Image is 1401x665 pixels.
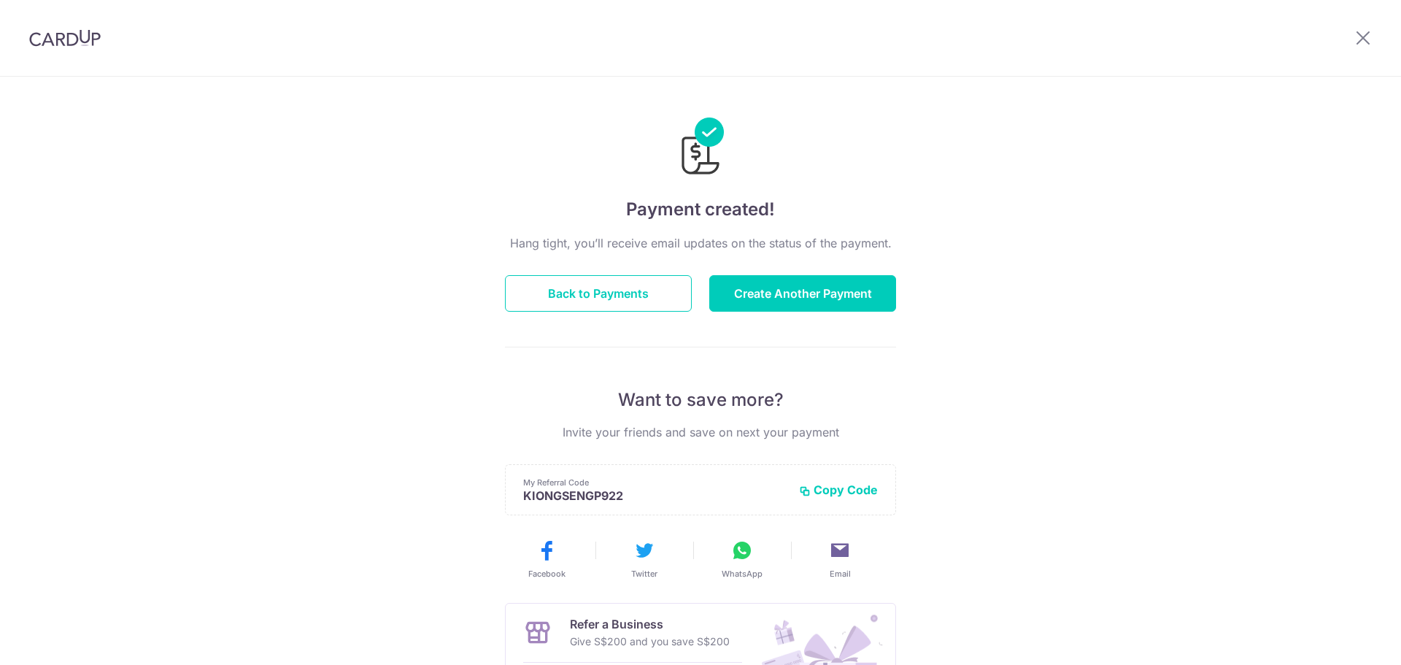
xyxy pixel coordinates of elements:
[797,539,883,580] button: Email
[830,568,851,580] span: Email
[677,118,724,179] img: Payments
[503,539,590,580] button: Facebook
[505,196,896,223] h4: Payment created!
[722,568,763,580] span: WhatsApp
[570,615,730,633] p: Refer a Business
[570,633,730,650] p: Give S$200 and you save S$200
[799,483,878,497] button: Copy Code
[29,29,101,47] img: CardUp
[699,539,785,580] button: WhatsApp
[523,488,787,503] p: KIONGSENGP922
[505,234,896,252] p: Hang tight, you’ll receive email updates on the status of the payment.
[528,568,566,580] span: Facebook
[523,477,787,488] p: My Referral Code
[505,275,692,312] button: Back to Payments
[505,423,896,441] p: Invite your friends and save on next your payment
[601,539,687,580] button: Twitter
[709,275,896,312] button: Create Another Payment
[505,388,896,412] p: Want to save more?
[631,568,657,580] span: Twitter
